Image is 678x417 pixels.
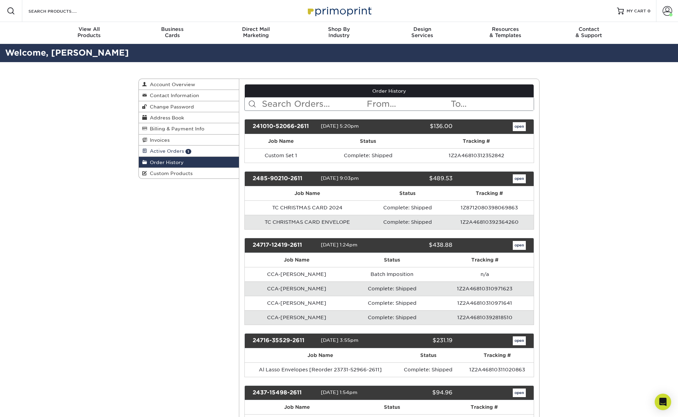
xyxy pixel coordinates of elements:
[317,134,419,148] th: Status
[627,8,646,14] span: MY CART
[380,26,464,32] span: Design
[305,3,373,18] img: Primoprint
[131,26,214,32] span: Business
[245,281,349,296] td: CCA-[PERSON_NAME]
[147,160,184,165] span: Order History
[147,115,184,120] span: Address Book
[464,26,547,32] span: Resources
[349,267,436,281] td: Batch Imposition
[370,186,445,200] th: Status
[445,200,534,215] td: 1Z8712080398069863
[245,148,317,163] td: Custom Set 1
[384,174,457,183] div: $489.53
[147,171,193,176] span: Custom Products
[419,148,534,163] td: 1Z2A46810312352842
[370,215,445,229] td: Complete: Shipped
[349,253,436,267] th: Status
[139,135,239,146] a: Invoices
[247,389,321,397] div: 2437-15498-2611
[513,389,526,397] a: open
[147,148,184,154] span: Active Orders
[445,215,534,229] td: 1Z2A46810392364260
[185,149,191,154] span: 1
[48,26,131,32] span: View All
[214,26,298,38] div: Marketing
[147,82,195,87] span: Account Overview
[317,148,419,163] td: Complete: Shipped
[147,137,170,143] span: Invoices
[321,390,358,395] span: [DATE] 1:54pm
[48,26,131,38] div: Products
[139,112,239,123] a: Address Book
[513,174,526,183] a: open
[547,26,630,38] div: & Support
[450,97,534,111] input: To...
[350,400,434,414] th: Status
[349,296,436,310] td: Complete: Shipped
[147,126,204,131] span: Billing & Payment Info
[139,101,239,112] a: Change Password
[384,389,457,397] div: $94.96
[214,26,298,32] span: Direct Mail
[464,26,547,38] div: & Templates
[131,22,214,44] a: BusinessCards
[245,362,396,377] td: Al Lasso Envelopes [Reorder 23731-52966-2611]
[419,134,534,148] th: Tracking #
[384,241,457,250] div: $438.88
[436,310,534,325] td: 1Z2A46810392818510
[214,22,298,44] a: Direct MailMarketing
[48,22,131,44] a: View AllProducts
[380,22,464,44] a: DesignServices
[370,200,445,215] td: Complete: Shipped
[245,215,370,229] td: TC CHRISTMAS CARD ENVELOPE
[321,175,359,181] span: [DATE] 9:03pm
[349,281,436,296] td: Complete: Shipped
[245,186,370,200] th: Job Name
[247,241,321,250] div: 24717-12419-2611
[384,336,457,345] div: $231.19
[298,26,381,32] span: Shop By
[245,200,370,215] td: TC CHRISTMAS CARD 2024
[245,253,349,267] th: Job Name
[245,400,350,414] th: Job Name
[139,90,239,101] a: Contact Information
[396,362,461,377] td: Complete: Shipped
[366,97,450,111] input: From...
[445,186,534,200] th: Tracking #
[384,122,457,131] div: $136.00
[28,7,95,15] input: SEARCH PRODUCTS.....
[380,26,464,38] div: Services
[436,253,534,267] th: Tracking #
[547,22,630,44] a: Contact& Support
[513,241,526,250] a: open
[298,22,381,44] a: Shop ByIndustry
[655,394,671,410] div: Open Intercom Messenger
[245,348,396,362] th: Job Name
[245,267,349,281] td: CCA-[PERSON_NAME]
[321,123,359,129] span: [DATE] 5:20pm
[461,348,534,362] th: Tracking #
[131,26,214,38] div: Cards
[139,168,239,178] a: Custom Products
[461,362,534,377] td: 1Z2A46810311020863
[396,348,461,362] th: Status
[436,267,534,281] td: n/a
[147,104,194,109] span: Change Password
[2,396,58,415] iframe: Google Customer Reviews
[513,122,526,131] a: open
[436,296,534,310] td: 1Z2A46810310971641
[547,26,630,32] span: Contact
[436,281,534,296] td: 1Z2A46810310971623
[147,93,199,98] span: Contact Information
[245,310,349,325] td: CCA-[PERSON_NAME]
[139,146,239,157] a: Active Orders 1
[247,174,321,183] div: 2485-90210-2611
[513,336,526,345] a: open
[247,336,321,345] div: 24716-35529-2611
[139,123,239,134] a: Billing & Payment Info
[245,134,317,148] th: Job Name
[139,157,239,168] a: Order History
[139,79,239,90] a: Account Overview
[298,26,381,38] div: Industry
[647,9,651,13] span: 0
